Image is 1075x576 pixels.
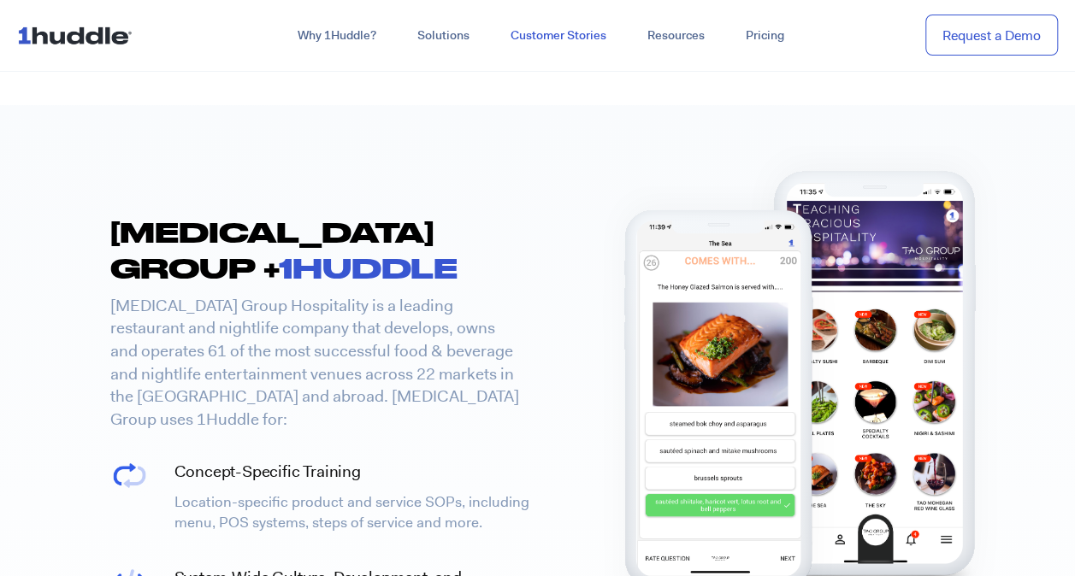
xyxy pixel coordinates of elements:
font: 1HUDDLE [279,251,458,284]
a: Pricing [725,21,805,51]
a: Resources [627,21,725,51]
a: Why 1Huddle? [277,21,397,51]
span: [MEDICAL_DATA] GROUP + [110,215,435,284]
a: Request a Demo [925,15,1058,56]
p: Location-specific product and service SOPs, including menu, POS systems, steps of service and more. [174,492,529,533]
a: Customer Stories [490,21,627,51]
img: ... [17,19,139,51]
p: [MEDICAL_DATA] Group Hospitality is a leading restaurant and nightlife company that develops, own... [110,295,525,432]
a: Solutions [397,21,490,51]
h4: Concept-Specific Training [174,461,529,484]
